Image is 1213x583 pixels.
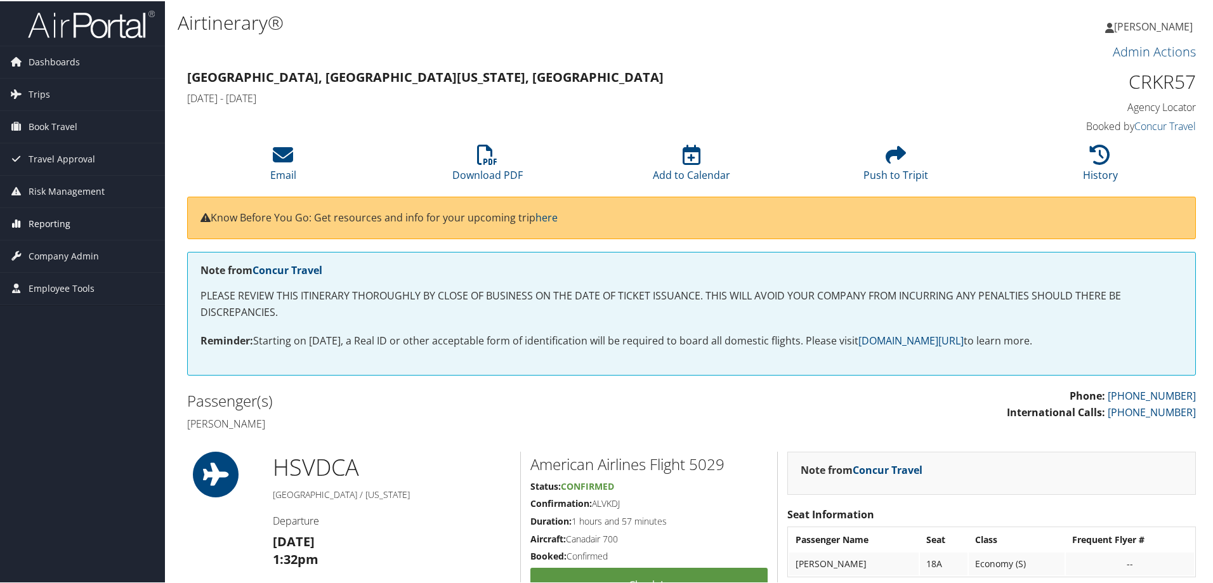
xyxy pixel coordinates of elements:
p: PLEASE REVIEW THIS ITINERARY THOROUGHLY BY CLOSE OF BUSINESS ON THE DATE OF TICKET ISSUANCE. THIS... [200,287,1183,319]
strong: [DATE] [273,532,315,549]
th: Seat [920,527,967,550]
strong: Note from [200,262,322,276]
a: Email [270,150,296,181]
strong: Reminder: [200,332,253,346]
h2: American Airlines Flight 5029 [530,452,768,474]
span: Reporting [29,207,70,239]
h4: Departure [273,513,511,527]
strong: Duration: [530,514,572,526]
h4: [PERSON_NAME] [187,416,682,429]
td: Economy (S) [969,551,1065,574]
strong: Seat Information [787,506,874,520]
h5: ALVKDJ [530,496,768,509]
span: Company Admin [29,239,99,271]
h4: Agency Locator [958,99,1196,113]
a: Concur Travel [1134,118,1196,132]
strong: Booked: [530,549,567,561]
span: [PERSON_NAME] [1114,18,1193,32]
span: Trips [29,77,50,109]
a: Admin Actions [1113,42,1196,59]
span: Travel Approval [29,142,95,174]
a: [PHONE_NUMBER] [1108,388,1196,402]
strong: Phone: [1070,388,1105,402]
a: Concur Travel [252,262,322,276]
h5: 1 hours and 57 minutes [530,514,768,527]
strong: Confirmation: [530,496,592,508]
a: Push to Tripit [863,150,928,181]
p: Know Before You Go: Get resources and info for your upcoming trip [200,209,1183,225]
h5: [GEOGRAPHIC_DATA] / [US_STATE] [273,487,511,500]
h1: CRKR57 [958,67,1196,94]
a: Add to Calendar [653,150,730,181]
span: Risk Management [29,174,105,206]
img: airportal-logo.png [28,8,155,38]
strong: [GEOGRAPHIC_DATA], [GEOGRAPHIC_DATA] [US_STATE], [GEOGRAPHIC_DATA] [187,67,664,84]
h2: Passenger(s) [187,389,682,410]
span: Employee Tools [29,272,95,303]
a: [PERSON_NAME] [1105,6,1205,44]
h5: Confirmed [530,549,768,561]
span: Book Travel [29,110,77,141]
span: Confirmed [561,479,614,491]
h1: HSV DCA [273,450,511,482]
strong: Aircraft: [530,532,566,544]
a: History [1083,150,1118,181]
a: [PHONE_NUMBER] [1108,404,1196,418]
td: [PERSON_NAME] [789,551,919,574]
td: 18A [920,551,967,574]
strong: International Calls: [1007,404,1105,418]
strong: 1:32pm [273,549,318,567]
div: -- [1072,557,1188,568]
h4: Booked by [958,118,1196,132]
a: Download PDF [452,150,523,181]
a: Concur Travel [853,462,922,476]
a: [DOMAIN_NAME][URL] [858,332,964,346]
h4: [DATE] - [DATE] [187,90,939,104]
h1: Airtinerary® [178,8,863,35]
strong: Note from [801,462,922,476]
a: here [535,209,558,223]
span: Dashboards [29,45,80,77]
strong: Status: [530,479,561,491]
th: Frequent Flyer # [1066,527,1194,550]
p: Starting on [DATE], a Real ID or other acceptable form of identification will be required to boar... [200,332,1183,348]
h5: Canadair 700 [530,532,768,544]
th: Passenger Name [789,527,919,550]
th: Class [969,527,1065,550]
